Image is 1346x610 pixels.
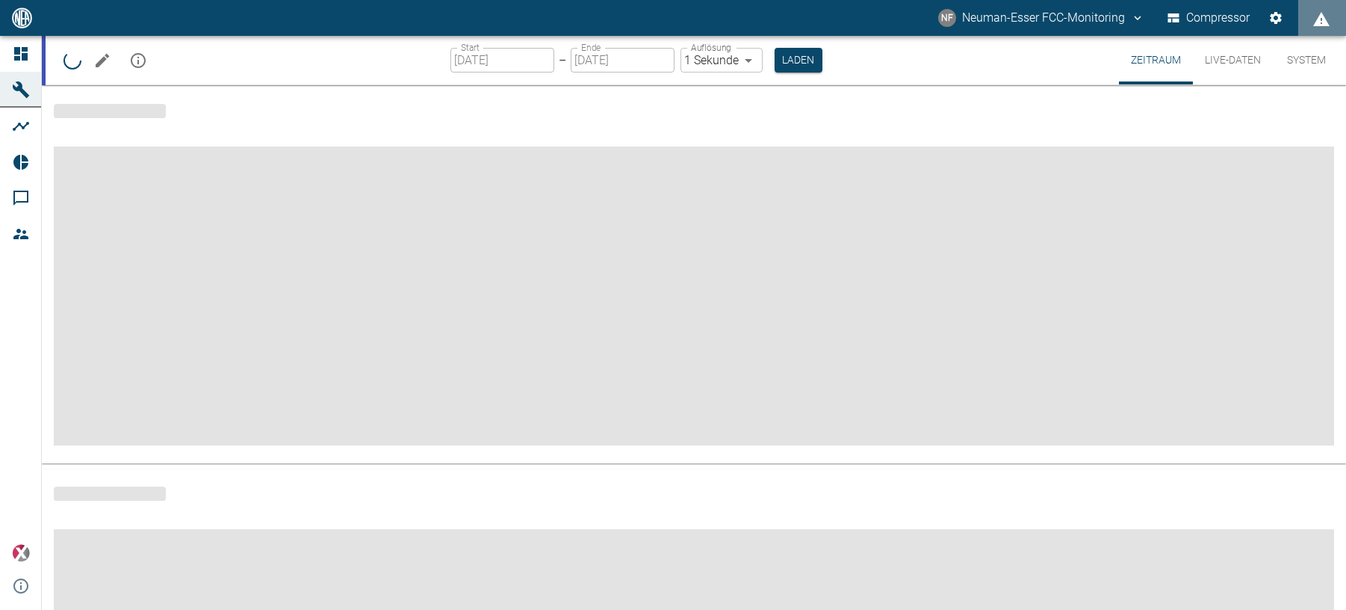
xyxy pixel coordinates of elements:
[87,46,117,76] button: Machine bearbeiten
[1262,4,1289,31] button: Einstellungen
[1164,4,1253,31] button: Compressor
[1119,36,1193,84] button: Zeitraum
[680,48,763,73] div: 1 Sekunde
[571,48,674,73] input: DD.MM.YYYY
[775,48,822,73] button: Laden
[559,52,566,69] p: –
[450,48,554,73] input: DD.MM.YYYY
[12,544,30,562] img: Xplore Logo
[581,41,601,54] label: Ende
[1273,36,1340,84] button: System
[936,4,1147,31] button: fcc-monitoring@neuman-esser.com
[461,41,480,54] label: Start
[10,7,34,28] img: logo
[1193,36,1273,84] button: Live-Daten
[938,9,956,27] div: NF
[691,41,731,54] label: Auflösung
[123,46,153,76] button: mission info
